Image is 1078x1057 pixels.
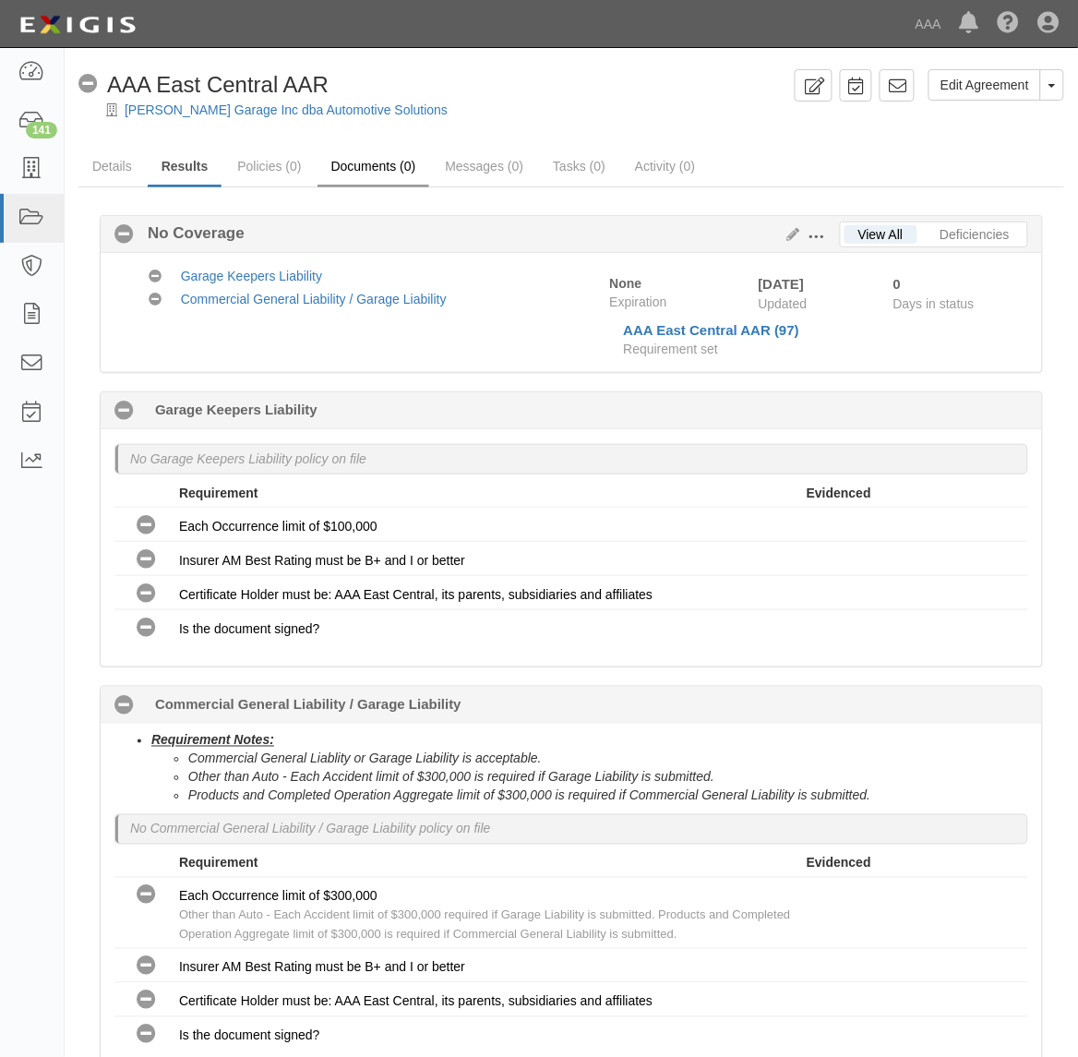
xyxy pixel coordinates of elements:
[621,148,709,185] a: Activity (0)
[148,148,222,187] a: Results
[179,486,258,500] strong: Requirement
[78,75,98,94] i: No Coverage
[998,13,1020,35] i: Help Center - Complianz
[14,8,141,42] img: logo-5460c22ac91f19d4615b14bd174203de0afe785f0fc80cf4dbbc73dc1793850b.png
[927,225,1024,244] a: Deficiencies
[179,994,653,1009] span: Certificate Holder must be: AAA East Central, its parents, subsidiaries and affiliates
[26,122,57,138] div: 141
[179,519,377,534] span: Each Occurrence limit of $100,000
[844,225,917,244] a: View All
[179,960,465,975] span: Insurer AM Best Rating must be B+ and I or better
[138,886,157,906] i: No Coverage
[107,72,329,97] span: AAA East Central AAR
[181,269,322,283] a: Garage Keepers Liability
[138,619,157,638] i: No Coverage
[151,733,274,748] b: Requirement Notes:
[155,694,461,714] b: Commercial General Liability / Garage Liability
[138,516,157,535] i: No Coverage
[125,102,448,117] a: [PERSON_NAME] Garage Inc dba Automotive Solutions
[928,69,1041,101] a: Edit Agreement
[138,991,157,1011] i: No Coverage
[610,293,745,311] span: Expiration
[179,553,465,568] span: Insurer AM Best Rating must be B+ and I or better
[114,225,134,245] i: No Coverage
[610,276,642,291] strong: None
[906,6,951,42] a: AAA
[114,696,134,715] i: No Coverage 0 days (since 10/02/2025)
[78,69,329,101] div: AAA East Central AAR
[155,400,317,419] b: Garage Keepers Liability
[188,768,1028,787] li: Other than Auto - Each Accident limit of $300,000 is required if Garage Liability is submitted.
[114,402,134,421] i: No Coverage 0 days (since 10/02/2025)
[188,750,1028,768] li: Commercial General Liablity or Garage Liability is acceptable.
[134,222,245,245] b: No Coverage
[780,227,800,242] a: Edit Results
[539,148,619,185] a: Tasks (0)
[893,296,975,311] span: Days in status
[807,486,871,500] strong: Evidenced
[893,274,1014,294] div: Since 10/02/2025
[149,270,162,283] i: No Coverage
[624,342,719,356] span: Requirement set
[807,856,871,871] strong: Evidenced
[130,450,366,468] p: No Garage Keepers Liability policy on file
[179,1028,320,1043] span: Is the document signed?
[138,584,157,604] i: No Coverage
[179,889,377,904] span: Each Occurrence limit of $300,000
[179,587,653,602] span: Certificate Holder must be: AAA East Central, its parents, subsidiaries and affiliates
[223,148,315,185] a: Policies (0)
[138,550,157,570] i: No Coverage
[759,296,808,311] span: Updated
[317,148,430,187] a: Documents (0)
[759,274,866,294] div: [DATE]
[179,621,320,636] span: Is the document signed?
[78,148,146,185] a: Details
[431,148,537,185] a: Messages (0)
[130,820,491,838] p: No Commercial General Liability / Garage Liability policy on file
[138,1026,157,1045] i: No Coverage
[138,957,157,977] i: No Coverage
[181,292,447,306] a: Commercial General Liability / Garage Liability
[149,294,162,306] i: No Coverage
[188,787,1028,805] li: Products and Completed Operation Aggregate limit of $300,000 is required if Commercial General Li...
[179,856,258,871] strong: Requirement
[624,322,800,338] a: AAA East Central AAR (97)
[179,908,791,942] span: Other than Auto - Each Accident limit of $300,000 required if Garage Liability is submitted. Prod...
